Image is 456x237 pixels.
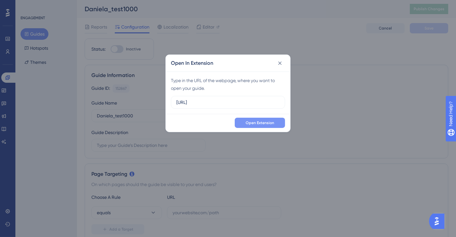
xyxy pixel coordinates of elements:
div: Type in the URL of the webpage, where you want to open your guide. [171,77,285,92]
iframe: UserGuiding AI Assistant Launcher [429,212,448,231]
input: URL [176,99,280,106]
span: Open Extension [246,120,274,125]
span: Need Help? [15,2,40,9]
h2: Open In Extension [171,59,213,67]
